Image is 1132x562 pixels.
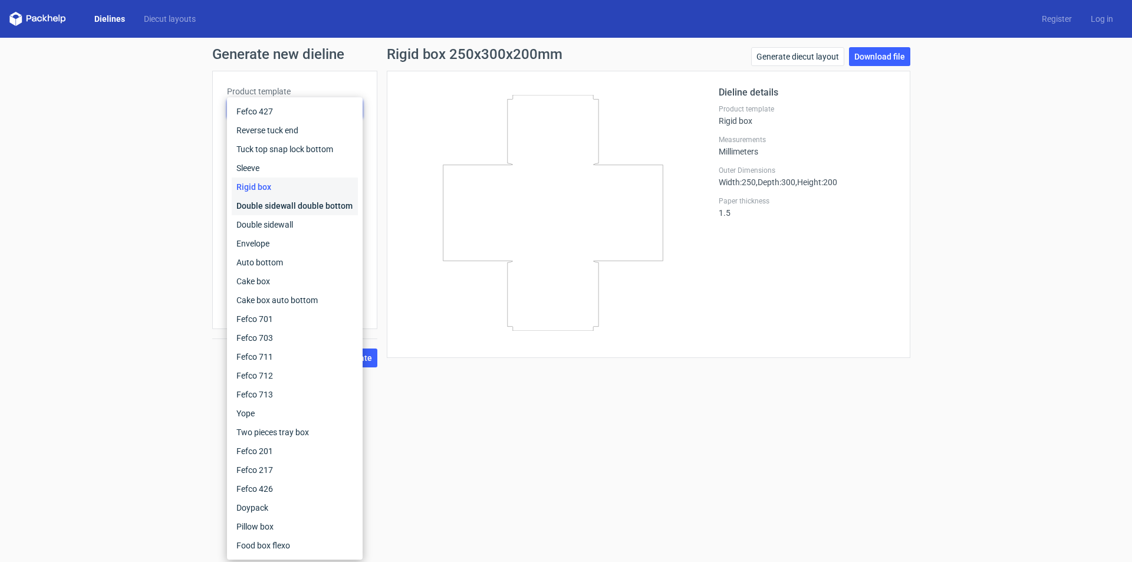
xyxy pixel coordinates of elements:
div: Cake box [232,272,358,291]
a: Generate diecut layout [751,47,844,66]
div: Auto bottom [232,253,358,272]
div: Food box flexo [232,536,358,555]
a: Register [1032,13,1081,25]
h1: Rigid box 250x300x200mm [387,47,562,61]
label: Measurements [719,135,896,144]
span: Width : 250 [719,178,756,187]
div: Rigid box [232,178,358,196]
div: Fefco 427 [232,102,358,121]
div: Pillow box [232,517,358,536]
a: Log in [1081,13,1123,25]
div: Sleeve [232,159,358,178]
div: Fefco 201 [232,442,358,461]
label: Product template [227,86,363,97]
div: 1.5 [719,196,896,218]
label: Product template [719,104,896,114]
div: Rigid box [719,104,896,126]
div: Fefco 712 [232,366,358,385]
div: Cake box auto bottom [232,291,358,310]
label: Outer Dimensions [719,166,896,175]
div: Millimeters [719,135,896,156]
span: , Height : 200 [795,178,837,187]
div: Doypack [232,498,358,517]
div: Double sidewall [232,215,358,234]
h1: Generate new dieline [212,47,920,61]
span: , Depth : 300 [756,178,795,187]
label: Paper thickness [719,196,896,206]
div: Yope [232,404,358,423]
div: Tuck top snap lock bottom [232,140,358,159]
div: Two pieces tray box [232,423,358,442]
div: Fefco 217 [232,461,358,479]
div: Fefco 701 [232,310,358,328]
div: Fefco 703 [232,328,358,347]
a: Download file [849,47,910,66]
div: Fefco 711 [232,347,358,366]
div: Fefco 426 [232,479,358,498]
div: Reverse tuck end [232,121,358,140]
h2: Dieline details [719,86,896,100]
div: Double sidewall double bottom [232,196,358,215]
div: Fefco 713 [232,385,358,404]
div: Envelope [232,234,358,253]
a: Diecut layouts [134,13,205,25]
a: Dielines [85,13,134,25]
